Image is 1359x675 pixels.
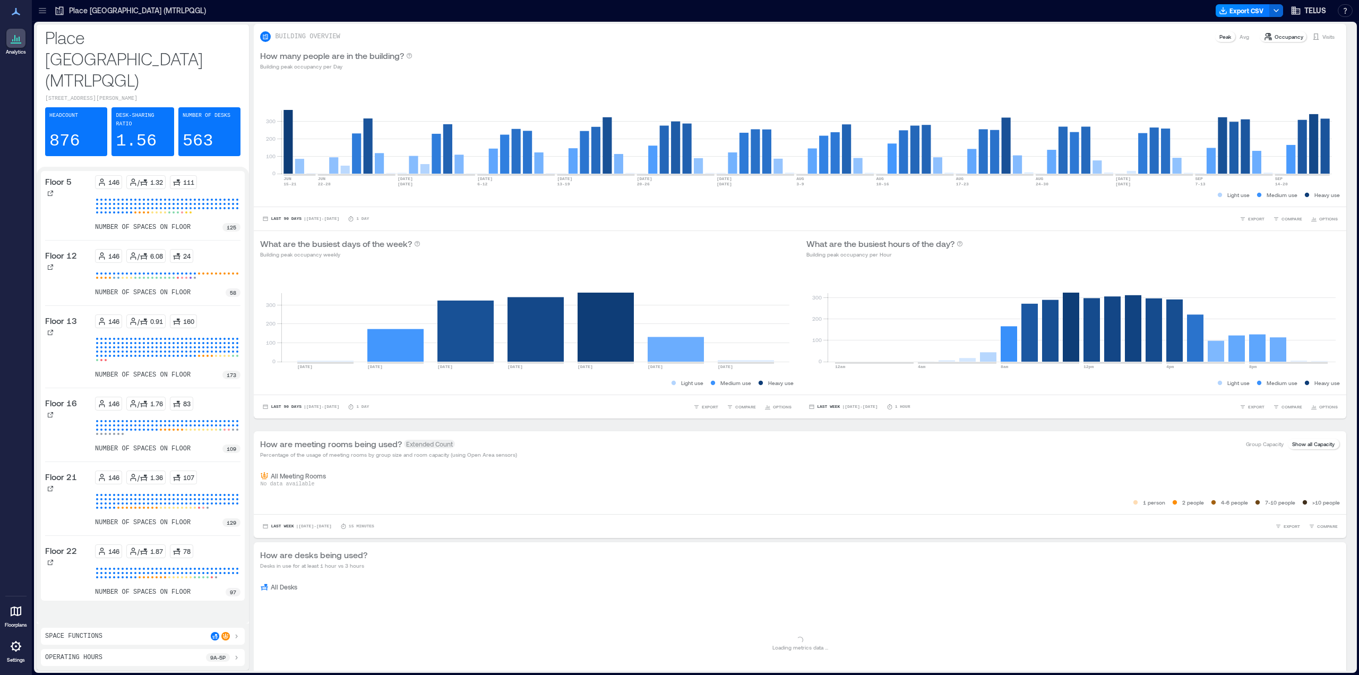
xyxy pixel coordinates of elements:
p: 24 [183,252,191,260]
tspan: 100 [266,153,276,159]
span: EXPORT [1248,404,1265,410]
p: Light use [1227,191,1250,199]
p: [STREET_ADDRESS][PERSON_NAME] [45,95,240,103]
p: 9a - 5p [210,653,226,662]
p: number of spaces on floor [95,518,191,527]
p: number of spaces on floor [95,588,191,596]
p: All Desks [271,583,297,591]
p: 1.76 [150,399,163,408]
p: Peak [1219,32,1231,41]
text: [DATE] [367,364,383,369]
tspan: 0 [272,170,276,176]
p: 111 [183,178,194,186]
text: 13-19 [557,182,570,186]
p: 146 [108,252,119,260]
p: 109 [227,445,236,453]
p: 125 [227,223,236,232]
text: [DATE] [578,364,593,369]
span: OPTIONS [773,404,792,410]
p: number of spaces on floor [95,223,191,232]
p: Space Functions [45,632,102,640]
button: Last Week |[DATE]-[DATE] [806,401,880,412]
p: Desks in use for at least 1 hour vs 3 hours [260,561,367,570]
text: [DATE] [398,176,413,181]
text: 12am [835,364,845,369]
text: AUG [876,176,884,181]
button: EXPORT [1237,213,1267,224]
p: number of spaces on floor [95,371,191,379]
text: 4pm [1166,364,1174,369]
button: OPTIONS [1309,401,1340,412]
text: JUN [318,176,326,181]
text: [DATE] [1116,176,1131,181]
p: Floor 22 [45,544,77,557]
p: What are the busiest hours of the day? [806,237,954,250]
p: / [137,252,140,260]
p: 2 people [1182,498,1204,507]
button: OPTIONS [1309,213,1340,224]
p: Headcount [49,112,78,120]
span: EXPORT [1284,523,1300,529]
text: 10-16 [876,182,889,186]
button: COMPARE [1271,213,1304,224]
span: TELUS [1304,5,1326,16]
p: Desk-sharing ratio [116,112,169,129]
p: Heavy use [768,379,794,387]
span: EXPORT [1248,216,1265,222]
text: [DATE] [648,364,663,369]
span: OPTIONS [1319,404,1338,410]
text: [DATE] [717,176,732,181]
span: COMPARE [1281,216,1302,222]
p: Place [GEOGRAPHIC_DATA] (MTRLPQGL) [69,5,206,16]
p: / [137,178,140,186]
text: 8pm [1249,364,1257,369]
text: [DATE] [1116,182,1131,186]
text: 14-20 [1275,182,1288,186]
text: AUG [1036,176,1044,181]
p: 1 Day [356,404,369,410]
text: [DATE] [717,182,732,186]
text: 6-12 [478,182,488,186]
tspan: 100 [266,339,276,346]
text: 8am [1001,364,1009,369]
span: Extended Count [404,440,455,448]
button: COMPARE [1306,521,1340,532]
p: Heavy use [1314,191,1340,199]
p: Visits [1322,32,1335,41]
p: 146 [108,399,119,408]
p: Operating Hours [45,653,102,662]
text: 7-13 [1195,182,1206,186]
text: [DATE] [297,364,313,369]
p: What are the busiest days of the week? [260,237,412,250]
p: 78 [183,547,191,556]
p: Avg [1240,32,1249,41]
p: number of spaces on floor [95,288,191,297]
p: 6.08 [150,252,163,260]
p: How are desks being used? [260,549,367,561]
tspan: 100 [812,337,822,343]
button: Last 90 Days |[DATE]-[DATE] [260,213,341,224]
text: AUG [956,176,964,181]
p: Analytics [6,49,26,55]
p: Occupancy [1275,32,1303,41]
span: COMPARE [1317,523,1338,529]
span: COMPARE [1281,404,1302,410]
a: Analytics [3,25,29,58]
button: COMPARE [1271,401,1304,412]
text: 3-9 [797,182,805,186]
p: Medium use [1267,379,1297,387]
tspan: 200 [812,315,822,322]
p: Floorplans [5,622,27,628]
p: No data available [260,480,1340,489]
text: [DATE] [508,364,523,369]
p: 129 [227,518,236,527]
p: 146 [108,178,119,186]
p: 1.87 [150,547,163,556]
p: How are meeting rooms being used? [260,438,402,450]
p: Floor 12 [45,249,77,262]
p: Settings [7,657,25,663]
p: Light use [681,379,703,387]
button: Last 90 Days |[DATE]-[DATE] [260,401,341,412]
p: / [137,399,140,408]
p: Show all Capacity [1292,440,1335,448]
